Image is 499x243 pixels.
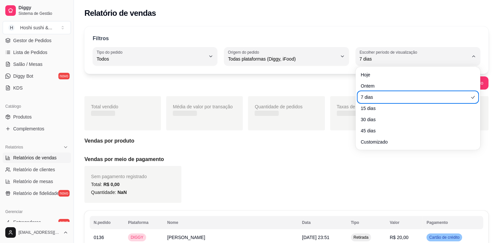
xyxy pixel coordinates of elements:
span: [EMAIL_ADDRESS][DOMAIN_NAME] [18,230,60,235]
h5: Vendas por meio de pagamento [84,155,488,163]
span: Produtos [13,114,32,120]
span: Todos [97,56,205,62]
span: Total vendido [91,104,118,109]
span: H [8,24,15,31]
span: Todas plataformas (Diggy, iFood) [228,56,337,62]
span: Relatórios [5,145,23,150]
label: Tipo do pedido [97,49,125,55]
span: KDS [13,85,23,91]
span: Ontem [361,83,468,89]
span: Relatório de mesas [13,178,53,185]
span: Entregadores [13,219,41,226]
span: Customizado [361,139,468,145]
span: Quantidade: [91,190,127,195]
h2: Relatório de vendas [84,8,156,18]
span: R$ 0,00 [103,182,119,187]
span: Taxas de entrega [337,104,372,109]
span: Sem pagamento registrado [91,174,147,179]
span: Sistema de Gestão [18,11,68,16]
span: Complementos [13,125,44,132]
span: Relatório de fidelidade [13,190,59,197]
span: NaN [117,190,127,195]
span: 45 dias [361,127,468,134]
span: Gestor de Pedidos [13,37,51,44]
p: Filtros [93,35,109,42]
div: Catálogo [3,101,71,112]
span: Hoje [361,71,468,78]
div: Gerenciar [3,206,71,217]
span: 30 dias [361,116,468,123]
label: Escolher período de visualização [359,49,419,55]
span: 7 dias [359,56,468,62]
span: Quantidade de pedidos [255,104,302,109]
span: Total: [91,182,119,187]
span: 15 dias [361,105,468,112]
div: Hoshi sushi & ... [20,24,52,31]
span: Diggy Bot [13,73,33,79]
button: Select a team [3,21,71,34]
span: Diggy [18,5,68,11]
span: Média de valor por transação [173,104,233,109]
span: Relatório de clientes [13,166,55,173]
span: Lista de Pedidos [13,49,47,56]
span: 7 dias [361,94,468,100]
span: Relatórios de vendas [13,154,57,161]
label: Origem do pedido [228,49,261,55]
span: Salão / Mesas [13,61,43,67]
h5: Vendas por produto [84,137,488,145]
